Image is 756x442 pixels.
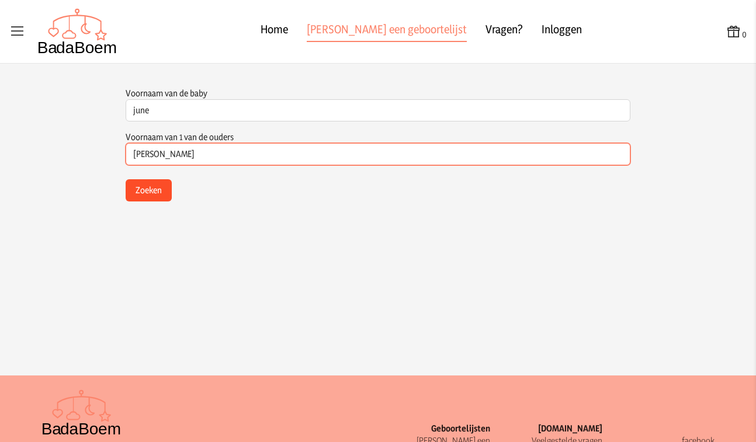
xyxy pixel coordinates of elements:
[126,88,207,99] label: Voornaam van de baby
[126,179,172,201] button: Zoeken
[307,21,467,42] a: [PERSON_NAME] een geboortelijst
[490,422,602,434] div: [DOMAIN_NAME]
[37,8,117,55] img: Badaboem
[378,422,490,434] div: Geboortelijsten
[126,131,234,142] label: Voornaam van 1 van de ouders
[261,21,288,42] a: Home
[726,23,747,40] button: 0
[485,21,523,42] a: Vragen?
[542,21,582,42] a: Inloggen
[41,389,122,436] img: Badaboem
